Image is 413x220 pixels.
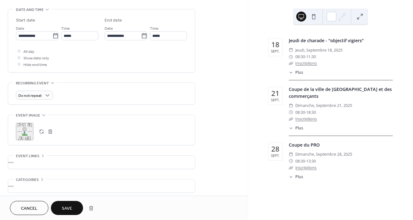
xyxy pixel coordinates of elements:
[271,41,279,48] div: 18
[295,151,352,157] span: dimanche, septembre 28, 2025
[21,205,37,212] span: Cancel
[271,154,280,157] div: sept.
[289,60,293,67] div: ​
[271,90,279,97] div: 21
[289,53,293,60] div: ​
[51,201,83,215] button: Save
[8,179,195,192] div: •••
[289,158,293,164] div: ​
[295,109,305,116] span: 08:30
[295,70,303,76] span: Plus
[10,201,48,215] button: Cancel
[289,142,320,148] a: Coupe du PRO
[295,158,305,164] span: 08:30
[16,177,39,183] span: Categories
[306,158,316,164] span: 13:30
[295,125,303,131] span: Plus
[105,17,122,24] div: End date
[289,174,303,180] button: ​Plus
[305,109,306,116] span: -
[306,109,316,116] span: 18:30
[289,151,293,157] div: ​
[305,158,306,164] span: -
[16,80,49,87] span: Recurring event
[16,112,40,119] span: Event image
[289,47,293,53] div: ​
[271,49,280,53] div: sept.
[295,174,303,180] span: Plus
[105,25,113,32] span: Date
[18,92,42,99] span: Do not repeat
[289,70,303,76] button: ​Plus
[271,146,279,153] div: 28
[23,62,47,68] span: Hide end time
[289,70,293,76] div: ​
[16,25,24,32] span: Date
[289,109,293,116] div: ​
[295,47,342,53] span: jeudi, septembre 18, 2025
[305,53,306,60] span: -
[289,102,293,109] div: ​
[295,116,317,122] a: Inscriptions
[16,17,35,24] div: Start date
[306,53,316,60] span: 11:30
[16,7,44,13] span: Date and time
[289,125,303,131] button: ​Plus
[16,123,33,140] div: ;
[8,156,195,169] div: •••
[295,102,352,109] span: dimanche, septembre 21, 2025
[289,125,293,131] div: ​
[295,165,317,170] a: inscriptions
[289,164,293,171] div: ​
[271,98,280,102] div: sept.
[62,205,72,212] span: Save
[289,86,392,99] a: Coupe de la ville de [GEOGRAPHIC_DATA] et des commerçants
[23,48,34,55] span: All day
[289,116,293,122] div: ​
[61,25,70,32] span: Time
[23,55,49,62] span: Show date only
[295,61,317,66] a: Inscriptions
[150,25,159,32] span: Time
[295,53,305,60] span: 08:30
[16,153,39,159] span: Event links
[289,174,293,180] div: ​
[289,37,364,43] a: Jeudi de charade - "objectif vigiers"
